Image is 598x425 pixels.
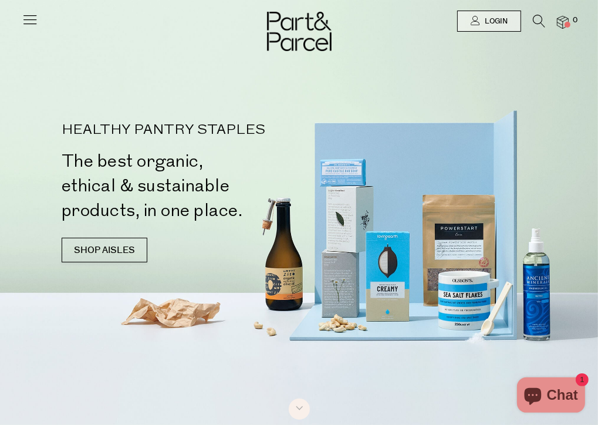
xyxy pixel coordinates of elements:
span: Login [482,16,508,26]
a: Login [457,11,521,32]
img: Part&Parcel [267,12,332,51]
span: 0 [570,15,580,26]
a: 0 [557,16,569,28]
inbox-online-store-chat: Shopify online store chat [513,377,589,416]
